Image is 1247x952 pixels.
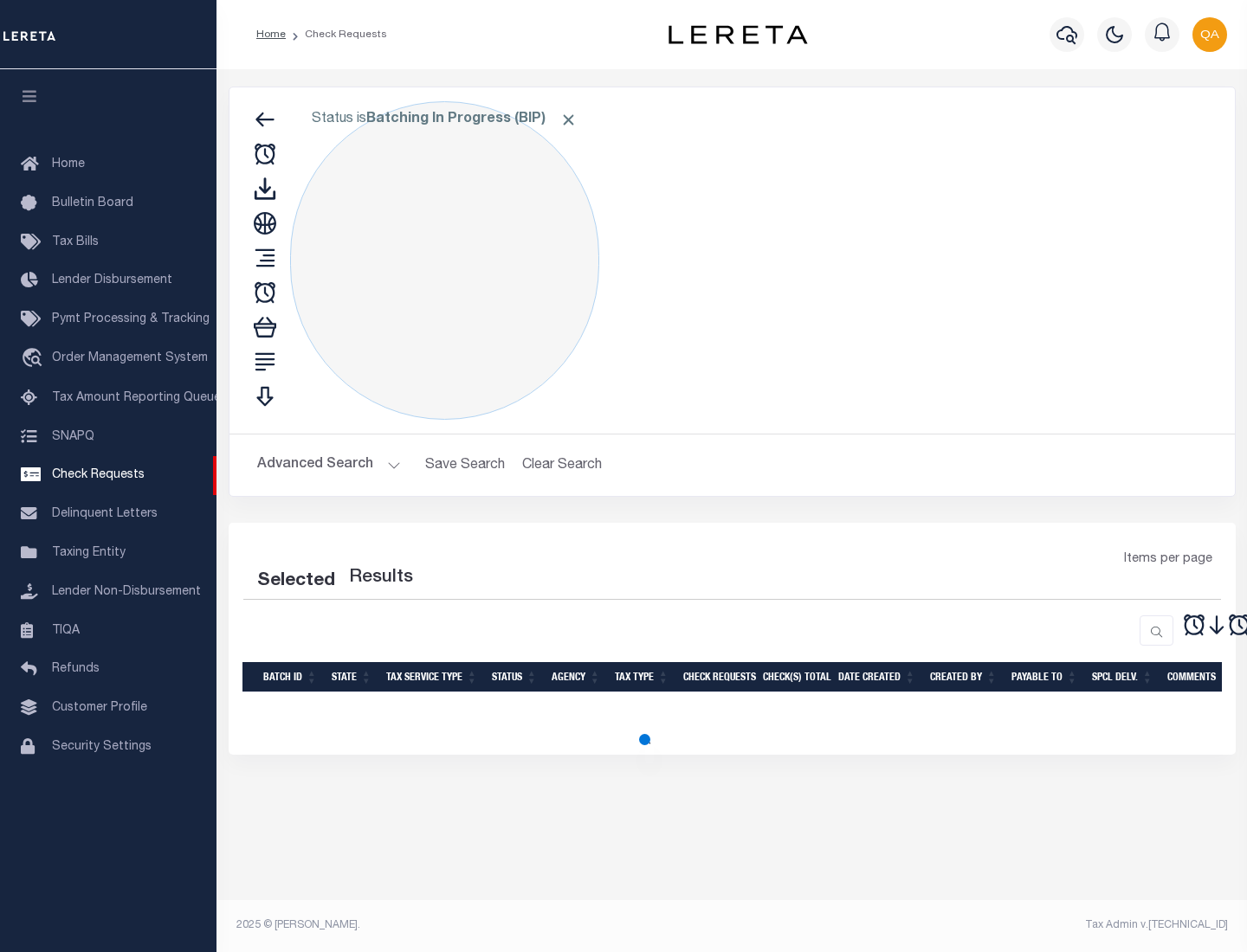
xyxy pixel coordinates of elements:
[1124,550,1212,569] span: Items per page
[559,111,578,129] span: Click to Remove
[52,741,152,753] span: Security Settings
[52,392,221,404] span: Tax Amount Reporting Queue
[515,448,610,482] button: Clear Search
[52,624,80,636] span: TIQA
[608,662,676,692] th: Tax Type
[325,662,379,692] th: State
[415,448,515,482] button: Save Search
[485,662,545,692] th: Status
[257,568,335,595] div: Selected
[223,917,733,933] div: 2025 © [PERSON_NAME].
[379,662,485,692] th: Tax Service Type
[52,508,158,520] span: Delinquent Letters
[52,352,208,364] span: Order Management System
[52,547,126,559] span: Taxing Entity
[256,662,325,692] th: Batch Id
[52,236,99,248] span: Tax Bills
[1192,17,1227,52] img: svg+xml;base64,PHN2ZyB4bWxucz0iaHR0cDovL3d3dy53My5vcmcvMjAwMC9zdmciIHBvaW50ZXItZXZlbnRzPSJub25lIi...
[1085,662,1160,692] th: Spcl Delv.
[923,662,1005,692] th: Created By
[349,564,413,592] label: Results
[21,348,48,370] i: travel_explore
[669,25,807,44] img: logo-dark.svg
[756,662,831,692] th: Check(s) Total
[1160,662,1238,692] th: Comments
[545,662,608,692] th: Agency
[52,158,85,170] span: Home
[366,113,578,126] b: Batching In Progress (BIP)
[52,702,147,714] span: Customer Profile
[52,313,210,325] span: Pymt Processing & Tracking
[52,663,100,675] span: Refunds
[52,197,133,209] span: Bulletin Board
[286,27,387,42] li: Check Requests
[256,29,286,40] a: Home
[1005,662,1085,692] th: Payable To
[257,448,401,482] button: Advanced Search
[52,274,172,286] span: Lender Disbursement
[745,917,1228,933] div: Tax Admin v.[TECHNICAL_ID]
[52,469,145,481] span: Check Requests
[52,586,201,598] span: Lender Non-Disbursement
[831,662,923,692] th: Date Created
[290,101,599,420] div: Click to Edit
[52,430,94,442] span: SNAPQ
[676,662,756,692] th: Check Requests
